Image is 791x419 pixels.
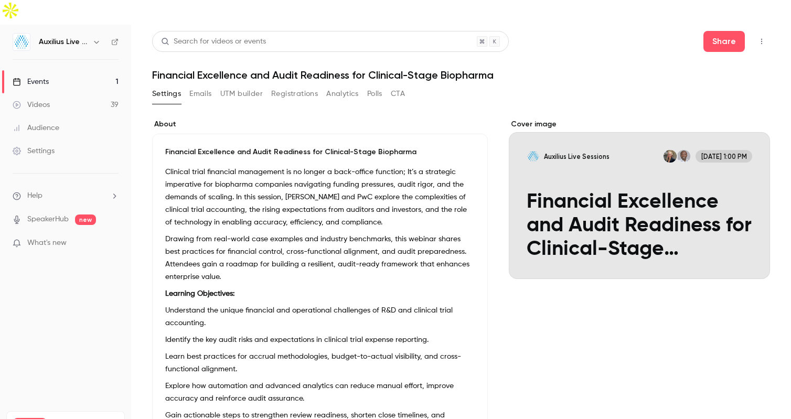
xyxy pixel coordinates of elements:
span: Help [27,190,42,201]
h1: Financial Excellence and Audit Readiness for Clinical-Stage Biopharma [152,69,770,81]
h6: Auxilius Live Sessions [39,37,88,47]
div: Search for videos or events [161,36,266,47]
p: Drawing from real-world case examples and industry benchmarks, this webinar shares best practices... [165,233,475,283]
div: Audience [13,123,59,133]
button: Analytics [326,85,359,102]
button: Emails [189,85,211,102]
p: Clinical trial financial management is no longer a back-office function; It’s a strategic imperat... [165,166,475,229]
label: About [152,119,488,130]
li: help-dropdown-opener [13,190,119,201]
p: Financial Excellence and Audit Readiness for Clinical-Stage Biopharma [165,147,475,157]
p: Learn best practices for accrual methodologies, budget-to-actual visibility, and cross-functional... [165,350,475,375]
span: What's new [27,238,67,249]
img: Auxilius Live Sessions [13,34,30,50]
label: Cover image [509,119,770,130]
button: CTA [391,85,405,102]
button: UTM builder [220,85,263,102]
div: Events [13,77,49,87]
p: Identify the key audit risks and expectations in clinical trial expense reporting. [165,334,475,346]
a: SpeakerHub [27,214,69,225]
button: Share [703,31,745,52]
section: Cover image [509,119,770,279]
strong: Learning Objectives: [165,290,234,297]
div: Videos [13,100,50,110]
p: Explore how automation and advanced analytics can reduce manual effort, improve accuracy and rein... [165,380,475,405]
div: Settings [13,146,55,156]
button: Settings [152,85,181,102]
button: Polls [367,85,382,102]
p: Understand the unique financial and operational challenges of R&D and clinical trial accounting. [165,304,475,329]
button: Registrations [271,85,318,102]
span: new [75,214,96,225]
